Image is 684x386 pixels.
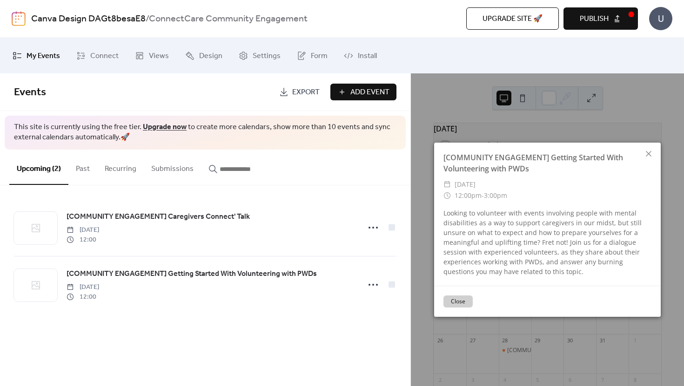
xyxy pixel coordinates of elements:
[146,10,149,28] b: /
[97,150,144,184] button: Recurring
[6,41,67,70] a: My Events
[67,235,99,245] span: 12:00
[67,225,99,235] span: [DATE]
[67,282,99,292] span: [DATE]
[455,179,476,190] span: [DATE]
[290,41,335,70] a: Form
[143,120,187,134] a: Upgrade now
[90,49,119,63] span: Connect
[563,7,638,30] button: Publish
[232,41,288,70] a: Settings
[27,49,60,63] span: My Events
[149,10,308,28] b: ConnectCare Community Engagement
[455,191,482,200] span: 12:00pm
[67,211,250,222] span: [COMMUNITY ENGAGEMENT] Caregivers Connect' Talk
[128,41,176,70] a: Views
[69,41,126,70] a: Connect
[292,87,320,98] span: Export
[337,41,384,70] a: Install
[9,150,68,185] button: Upcoming (2)
[443,190,451,201] div: ​
[199,49,222,63] span: Design
[14,122,396,143] span: This site is currently using the free tier. to create more calendars, show more than 10 events an...
[67,268,317,280] span: [COMMUNITY ENGAGEMENT] Getting Started With Volunteering with PWDs
[178,41,229,70] a: Design
[272,84,327,100] a: Export
[483,13,543,25] span: Upgrade site 🚀
[434,152,661,174] div: [COMMUNITY ENGAGEMENT] Getting Started With Volunteering with PWDs
[484,191,507,200] span: 3:00pm
[482,191,484,200] span: -
[149,49,169,63] span: Views
[466,7,559,30] button: Upgrade site 🚀
[67,268,317,280] a: [COMMUNITY ENGAGEMENT] Getting Started With Volunteering with PWDs
[144,150,201,184] button: Submissions
[443,295,473,307] button: Close
[350,87,389,98] span: Add Event
[31,10,146,28] a: Canva Design DAGt8besaE8
[330,84,396,100] button: Add Event
[358,49,377,63] span: Install
[68,150,97,184] button: Past
[12,11,26,26] img: logo
[67,211,250,223] a: [COMMUNITY ENGAGEMENT] Caregivers Connect' Talk
[311,49,328,63] span: Form
[443,179,451,190] div: ​
[253,49,281,63] span: Settings
[14,82,46,103] span: Events
[580,13,609,25] span: Publish
[434,208,661,276] div: Looking to volunteer with events involving people with mental disabilities as a way to support ca...
[67,292,99,302] span: 12:00
[649,7,672,30] div: U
